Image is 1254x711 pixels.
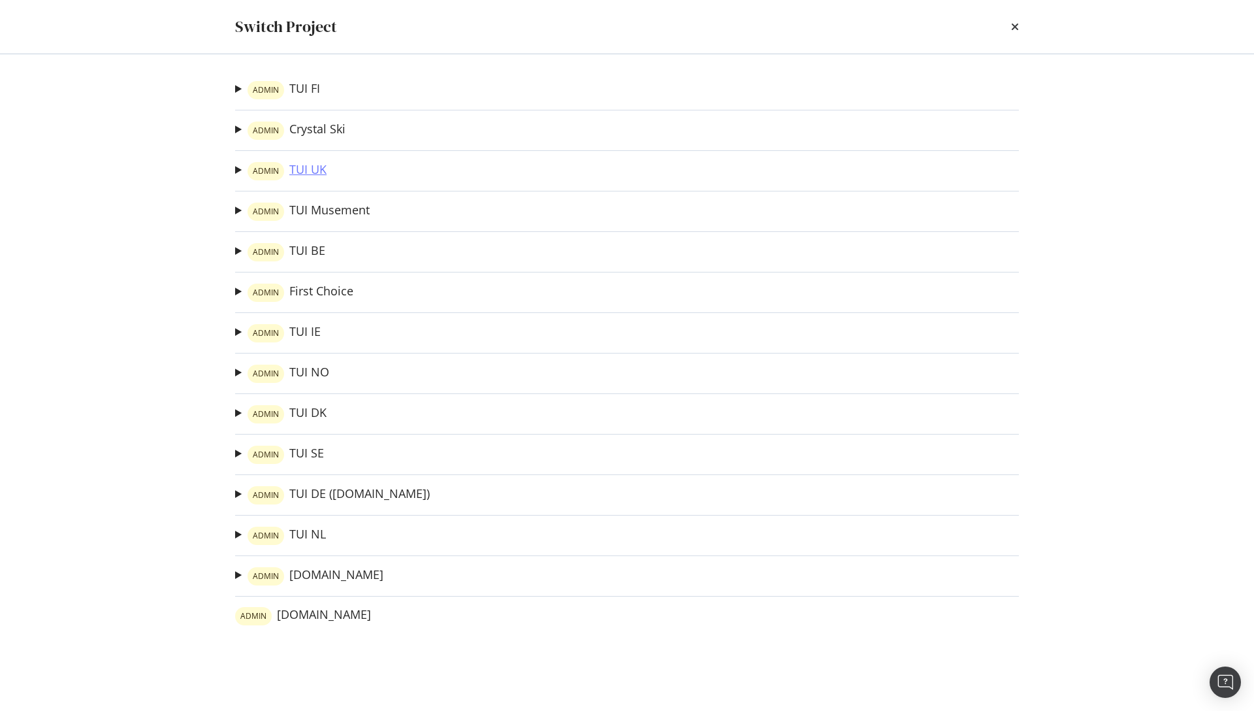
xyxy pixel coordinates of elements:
[253,329,279,337] span: ADMIN
[253,491,279,499] span: ADMIN
[253,167,279,175] span: ADMIN
[248,81,284,99] div: warning label
[253,289,279,297] span: ADMIN
[10,229,191,244] label: Start Date
[235,526,326,545] summary: warning labelTUI NL
[248,365,284,383] div: warning label
[248,446,284,464] div: warning label
[248,324,321,342] a: warning labelTUI IE
[235,567,383,586] summary: warning label[DOMAIN_NAME]
[9,13,68,26] div: TUI Musement
[248,243,284,261] div: warning label
[205,289,243,301] label: Repeat
[235,364,329,383] summary: warning labelTUI NO
[248,203,284,221] div: warning label
[248,203,370,221] a: warning labelTUI Musement
[248,284,284,302] div: warning label
[16,97,58,133] a: Main
[201,233,1089,244] p: The start date and time use the project's timezone which is [GEOGRAPHIC_DATA]/[GEOGRAPHIC_DATA]. ...
[61,97,162,133] a: Advanced Settings
[246,197,353,208] strong: Next Launch Scheduled for:
[523,353,618,372] input: Save & Back to Project
[349,97,417,133] a: Scheduling
[248,567,284,586] div: warning label
[317,289,407,301] label: Permanent Recurring
[353,197,409,208] span: [DATE] 08:00
[248,122,346,140] a: warning labelCrystal Ski
[201,305,221,320] p: Every
[248,162,327,180] a: warning labelTUI UK
[253,208,279,216] span: ADMIN
[248,284,353,302] a: warning labelFirst Choice
[1011,16,1019,38] div: times
[248,446,324,464] a: warning labelTUI SE
[248,405,327,423] a: warning labelTUI DK
[253,127,279,135] span: ADMIN
[235,607,371,625] a: warning label[DOMAIN_NAME]
[165,97,265,133] a: Domain Validation
[235,80,320,99] summary: warning labelTUI FI
[175,288,182,299] button: Repeat Frequency
[201,251,332,273] input: Enter a date
[235,283,353,302] summary: warning labelFirst Choice
[248,162,284,180] div: warning label
[248,365,329,383] a: warning labelTUI NO
[248,486,430,504] a: warning labelTUI DE ([DOMAIN_NAME])
[489,353,520,372] button: Save
[253,370,279,378] span: ADMIN
[13,159,193,176] h3: Scheduling
[253,532,279,540] span: ADMIN
[248,324,284,342] div: warning label
[248,81,320,99] a: warning labelTUI FI
[248,243,325,261] a: warning labelTUI BE
[235,445,324,464] summary: warning labelTUI SE
[253,410,279,418] span: ADMIN
[240,612,266,620] span: ADMIN
[253,572,279,580] span: ADMIN
[235,486,430,504] summary: warning labelTUI DE ([DOMAIN_NAME])
[235,242,325,261] summary: warning labelTUI BE
[253,86,279,94] span: ADMIN
[235,121,346,140] summary: warning labelCrystal Ski
[10,283,191,299] label: Repeat Frequency
[248,486,284,504] div: warning label
[248,567,383,586] a: warning label[DOMAIN_NAME]
[253,248,279,256] span: ADMIN
[235,323,321,342] summary: warning labelTUI IE
[20,61,1089,73] p: Analysis already in progress.
[1210,667,1241,698] div: Open Intercom Messenger
[248,527,326,545] a: warning labelTUI NL
[175,233,182,244] button: Start Date
[20,42,1089,55] h4: Analyses on this project can't be launched.
[253,451,279,459] span: ADMIN
[268,97,346,133] a: HTML Extract
[474,305,481,320] p: at
[235,16,337,38] div: Switch Project
[248,122,284,140] div: warning label
[235,405,327,423] summary: warning labelTUI DK
[248,527,284,545] div: warning label
[235,202,370,221] summary: warning labelTUI Musement
[235,607,272,625] div: warning label
[248,405,284,423] div: warning label
[264,289,296,301] label: None
[235,161,327,180] summary: warning labelTUI UK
